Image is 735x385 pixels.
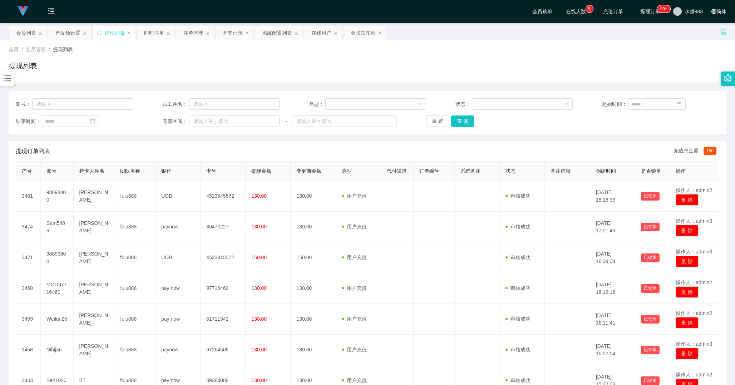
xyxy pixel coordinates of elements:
div: 开奖记录 [223,26,243,40]
td: 150.00 [291,242,336,273]
span: 在线人数 [562,9,590,14]
div: 会员加扣款 [351,26,376,40]
input: 请输入最大值为 [292,115,397,127]
span: 团队名称 [120,168,140,174]
span: 用户充值 [342,316,367,322]
span: 130.00 [251,347,267,352]
span: 操作人：admin3 [676,218,712,224]
td: 3458 [16,335,41,365]
i: 图标: calendar [676,102,681,107]
td: [DATE] 18:18:33 [590,181,635,212]
td: [PERSON_NAME] [74,304,115,335]
td: 130.00 [291,212,336,242]
span: 审核成功 [505,285,531,291]
button: 重 置 [426,115,449,127]
span: 操作人：admin3 [676,249,712,255]
i: 图标: sync [97,30,102,35]
button: 删 除 [676,286,699,298]
td: [PERSON_NAME] [74,273,115,304]
td: fulu888 [114,304,156,335]
span: 代付渠道 [387,168,407,174]
i: 图标: unlock [720,29,726,35]
td: 4523845572 [201,181,246,212]
i: 图标: bars [3,74,12,83]
button: 删 除 [676,225,699,236]
span: 审核成功 [505,193,531,199]
i: 图标: close [334,31,338,35]
td: pay now [156,273,201,304]
span: 充值订单 [600,9,627,14]
td: [DATE] 16:12:16 [590,273,635,304]
td: [PERSON_NAME] [74,181,115,212]
button: 删 除 [676,194,699,206]
td: 80470227 [201,212,246,242]
td: [DATE] 16:07:04 [590,335,635,365]
span: 会员管理 [26,46,46,52]
td: 97716460 [201,273,246,304]
span: 130.00 [251,193,267,199]
td: UOB [156,181,201,212]
i: 图标: close [38,31,43,35]
div: 即时注单 [144,26,164,40]
td: 3474 [16,212,41,242]
td: 98693800 [41,181,74,212]
td: 81711942 [201,304,246,335]
i: 图标: close [245,31,249,35]
button: 已锁单 [641,284,660,293]
span: 操作 [676,168,686,174]
span: 审核成功 [505,316,531,322]
span: 状态： [455,100,472,108]
button: 已锁单 [641,315,660,324]
span: 状态 [505,168,516,174]
td: 98693800 [41,242,74,273]
i: 图标: close [294,31,299,35]
td: fulu888 [114,242,156,273]
h1: 提现列表 [9,60,37,71]
td: fulu888 [114,273,156,304]
td: 130.00 [291,273,336,304]
i: 图标: down [564,102,568,107]
button: 已锁单 [641,192,660,201]
i: 图标: close [127,31,131,35]
img: logo.9652507e.png [17,6,29,16]
div: 提现列表 [105,26,125,40]
button: 删 除 [676,317,699,329]
span: 起始时间： [602,100,627,108]
td: Weilun25 [41,304,74,335]
span: 是否锁单 [641,168,661,174]
sup: 212 [657,5,670,13]
span: ~ [280,118,292,125]
td: [DATE] 16:39:04 [590,242,635,273]
button: 删 除 [676,256,699,267]
div: 产品预设置 [55,26,80,40]
span: 130.00 [251,285,267,291]
span: 审核成功 [505,255,531,260]
td: 4523845572 [201,242,246,273]
input: 请输入 [189,98,280,110]
td: fulu888 [114,181,156,212]
span: 操作人：admin3 [676,341,712,347]
span: 提现订单 [637,9,664,14]
span: 操作人：admin2 [676,280,712,285]
div: 系统配置列表 [262,26,292,40]
button: 已锁单 [641,346,660,354]
span: 提现列表 [53,46,73,52]
span: 150 [704,147,716,155]
span: 130.00 [251,377,267,383]
i: 图标: calendar [90,119,95,124]
span: 银行 [161,168,171,174]
button: 查 询 [451,115,474,127]
button: 已锁单 [641,376,660,385]
td: [DATE] 16:11:41 [590,304,635,335]
td: 130.00 [291,335,336,365]
span: 首页 [9,46,19,52]
span: / [21,46,23,52]
div: 会员列表 [16,26,36,40]
i: 图标: menu-fold [39,0,63,23]
div: 充值总金额： [674,147,719,156]
span: 用户充值 [342,285,367,291]
span: 账号： [16,100,32,108]
td: 3471 [16,242,41,273]
i: 图标: setting [724,74,732,82]
span: 用户充值 [342,224,367,229]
